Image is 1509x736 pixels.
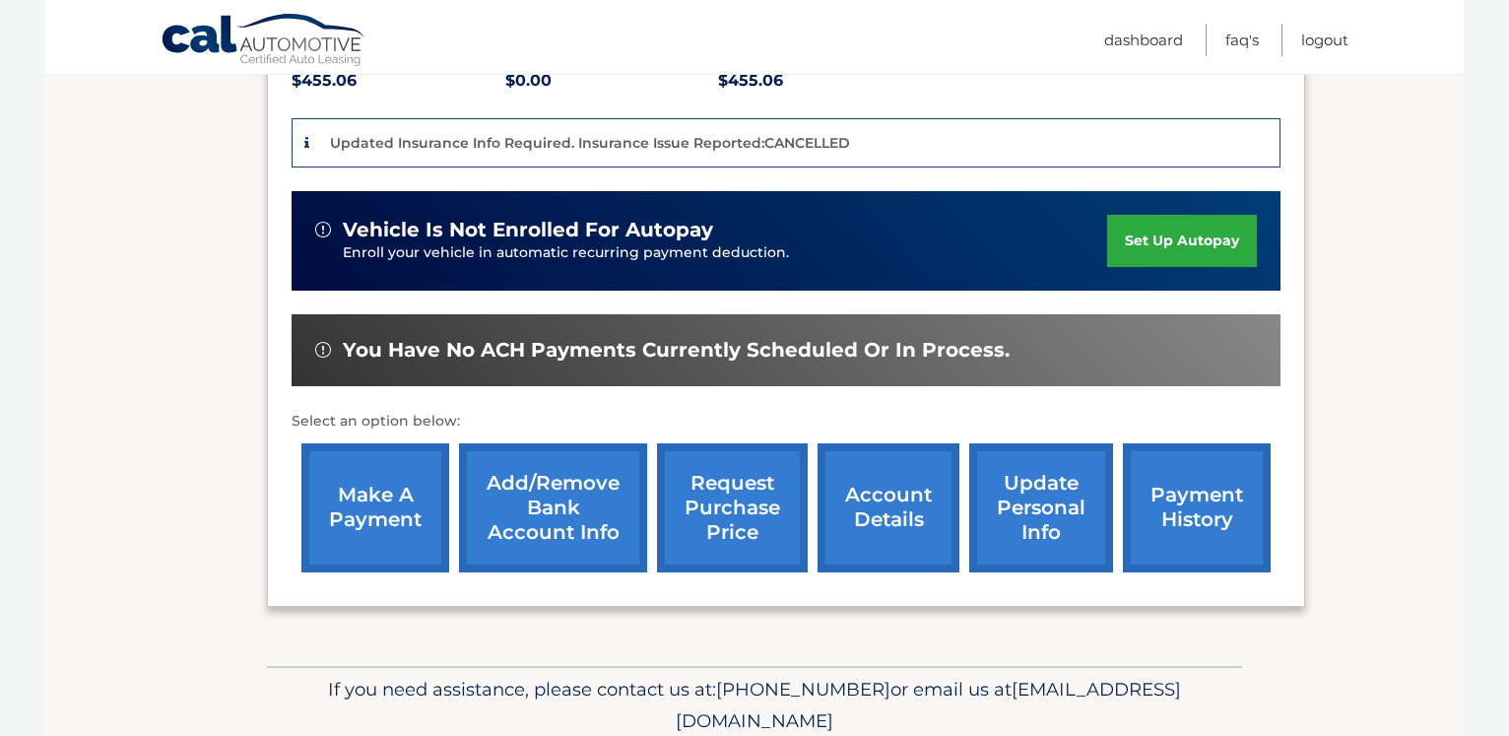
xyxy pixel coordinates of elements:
[818,443,959,572] a: account details
[1123,443,1271,572] a: payment history
[459,443,647,572] a: Add/Remove bank account info
[315,222,331,237] img: alert-white.svg
[718,67,932,95] p: $455.06
[343,218,713,242] span: vehicle is not enrolled for autopay
[505,67,719,95] p: $0.00
[1301,24,1348,56] a: Logout
[301,443,449,572] a: make a payment
[343,338,1010,363] span: You have no ACH payments currently scheduled or in process.
[1104,24,1183,56] a: Dashboard
[315,342,331,358] img: alert-white.svg
[161,13,367,70] a: Cal Automotive
[330,134,850,152] p: Updated Insurance Info Required. Insurance Issue Reported:CANCELLED
[657,443,808,572] a: request purchase price
[716,678,890,701] span: [PHONE_NUMBER]
[292,67,505,95] p: $455.06
[343,242,1107,264] p: Enroll your vehicle in automatic recurring payment deduction.
[1107,215,1257,267] a: set up autopay
[969,443,1113,572] a: update personal info
[292,410,1280,434] p: Select an option below:
[1225,24,1259,56] a: FAQ's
